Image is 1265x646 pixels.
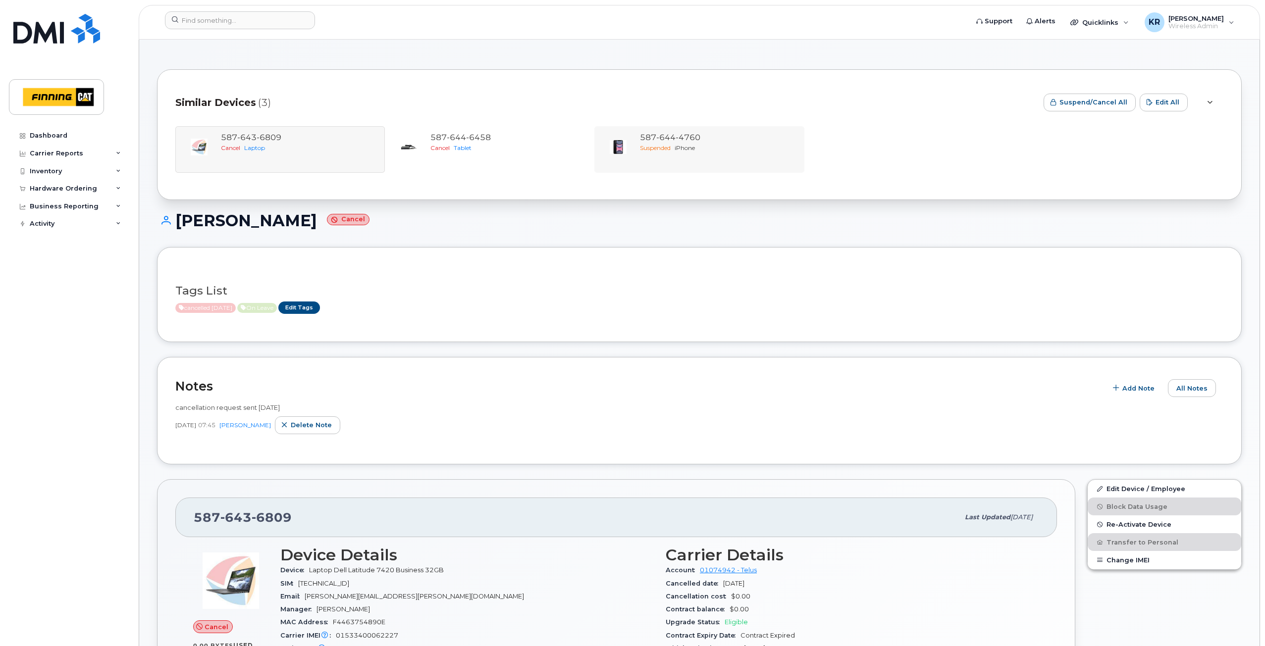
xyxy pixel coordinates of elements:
span: Active [237,303,277,313]
span: iPhone [675,144,695,151]
span: Similar Devices [175,96,256,110]
img: image20231002-4137094-9apcgt.jpeg [608,137,628,157]
span: 587 [640,133,700,142]
span: [PERSON_NAME][EMAIL_ADDRESS][PERSON_NAME][DOMAIN_NAME] [305,593,524,600]
button: Delete note [275,416,340,434]
a: Edit Tags [278,301,320,314]
button: Re-Activate Device [1088,515,1241,533]
button: Block Data Usage [1088,497,1241,515]
span: 587 [430,133,491,142]
span: 4760 [676,133,700,142]
span: [PERSON_NAME] [316,605,370,613]
span: Cancellation cost [666,593,731,600]
span: Contract Expired [740,632,795,639]
span: 07:45 [198,421,215,429]
span: Eligible [725,618,748,626]
span: SIM [280,580,298,587]
span: Upgrade Status [666,618,725,626]
span: Email [280,593,305,600]
span: $0.00 [730,605,749,613]
a: 5876446458CancelTablet [391,132,588,167]
span: Manager [280,605,316,613]
span: 01533400062227 [336,632,398,639]
h3: Carrier Details [666,546,1039,564]
span: $0.00 [731,593,750,600]
span: Laptop Dell Latitude 7420 Business 32GB [309,566,444,574]
span: Contract Expiry Date [666,632,740,639]
span: Re-Activate Device [1107,521,1171,528]
a: [PERSON_NAME] [219,421,271,429]
span: [DATE] [723,580,744,587]
span: Delete note [291,420,332,430]
span: Carrier IMEI [280,632,336,639]
h2: Notes [175,379,1102,394]
span: Last updated [965,513,1010,521]
button: All Notes [1168,379,1216,397]
span: Active [175,303,236,313]
button: Transfer to Personal [1088,533,1241,551]
span: 6809 [252,510,292,525]
span: Suspend/Cancel All [1059,98,1127,107]
span: MAC Address [280,618,333,626]
span: 587 [194,510,292,525]
span: Account [666,566,700,574]
a: 5876444760SuspendediPhone [600,132,798,167]
span: 644 [656,133,676,142]
button: Add Note [1107,379,1163,397]
span: [TECHNICAL_ID] [298,580,349,587]
button: Change IMEI [1088,551,1241,569]
span: 6458 [466,133,491,142]
small: Cancel [327,214,369,225]
span: Suspended [640,144,671,151]
img: image20231002-4137094-qgg84y.jpeg [399,137,419,157]
span: 643 [220,510,252,525]
h3: Tags List [175,285,1223,297]
span: Cancelled date [666,580,723,587]
span: F4463754890E [333,618,385,626]
span: [DATE] [1010,513,1033,521]
a: Edit Device / Employee [1088,480,1241,497]
span: Cancel [205,622,228,632]
a: 01074942 - Telus [700,566,757,574]
span: 644 [447,133,466,142]
iframe: Messenger Launcher [1222,603,1258,639]
span: Device [280,566,309,574]
img: image20231002-4137094-w7irqb.jpeg [201,551,261,610]
span: [DATE] [175,421,196,429]
span: All Notes [1176,384,1208,393]
span: Cancel [430,144,450,151]
span: Contract balance [666,605,730,613]
h1: [PERSON_NAME] [157,212,1242,229]
span: Tablet [454,144,472,151]
span: Add Note [1122,384,1155,393]
button: Edit All [1140,94,1188,111]
span: (3) [258,96,271,110]
h3: Device Details [280,546,654,564]
span: cancellation request sent [DATE] [175,403,280,411]
button: Suspend/Cancel All [1044,94,1136,111]
span: Edit All [1156,98,1179,107]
